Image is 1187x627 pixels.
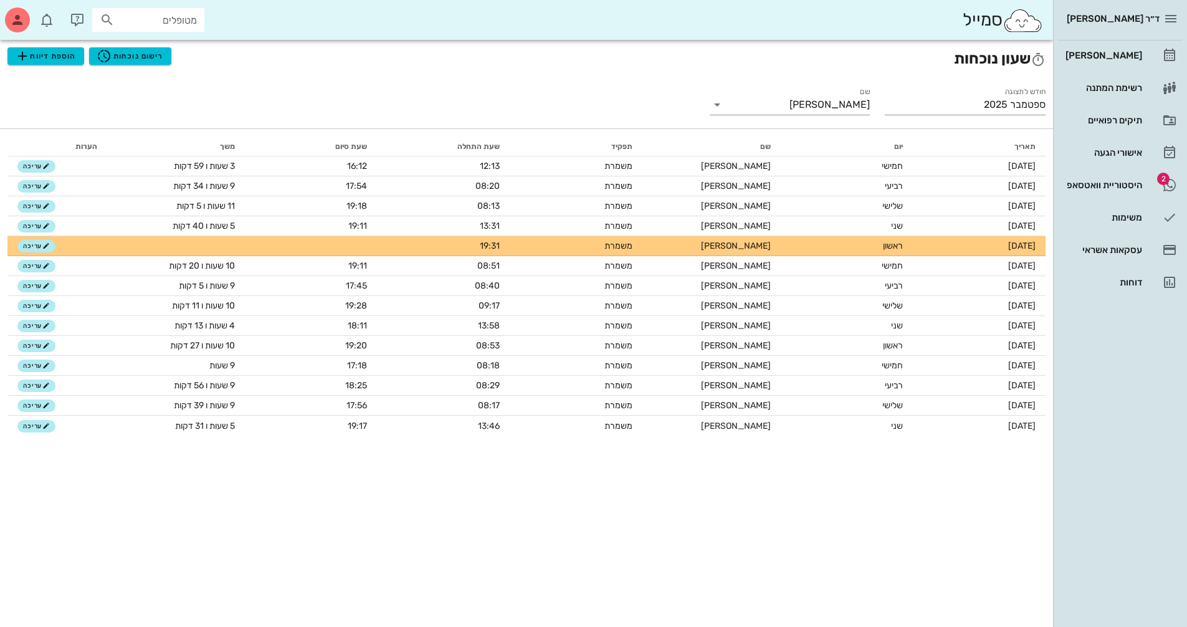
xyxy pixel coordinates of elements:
span: 9 שעות ו 34 דקות [173,181,235,191]
span: 08:13 [477,201,500,211]
span: [DATE] [1008,320,1036,331]
span: שלישי [882,400,903,411]
span: [PERSON_NAME] [701,201,771,211]
span: 16:12 [347,161,367,171]
span: 08:40 [475,280,500,291]
button: עריכה [17,260,55,272]
span: [PERSON_NAME] [701,320,771,331]
span: שני [891,421,903,431]
span: 19:11 [348,261,367,271]
label: חודש לתצוגה [1005,87,1046,97]
span: רביעי [885,181,903,191]
span: [PERSON_NAME] [701,181,771,191]
a: אישורי הגעה [1058,138,1182,168]
h2: שעון נוכחות [7,47,1046,70]
button: עריכה [17,320,55,332]
span: [DATE] [1008,221,1036,231]
span: תאריך [1014,142,1036,151]
div: עסקאות אשראי [1063,245,1142,255]
span: [DATE] [1008,360,1036,371]
span: עריכה [23,322,50,330]
th: יום: לא ממוין. לחץ למיון לפי סדר עולה. הפעל למיון עולה. [781,136,913,156]
span: תפקיד [611,142,632,151]
span: עריכה [23,402,50,409]
div: אישורי הגעה [1063,148,1142,158]
span: 10 שעות ו 20 דקות [169,261,235,271]
th: שעת סיום [245,136,377,156]
th: הערות [65,136,107,156]
button: עריכה [17,360,55,372]
span: [DATE] [1008,181,1036,191]
th: שעת התחלה [377,136,510,156]
span: [PERSON_NAME] [701,261,771,271]
td: משמרת [510,256,642,276]
a: תגהיסטוריית וואטסאפ [1058,170,1182,200]
span: 9 שעות ו 5 דקות [179,280,235,291]
a: תיקים רפואיים [1058,105,1182,135]
span: 12:13 [480,161,500,171]
span: עריכה [23,362,50,370]
span: ד״ר [PERSON_NAME] [1067,13,1160,24]
a: רשימת המתנה [1058,73,1182,103]
span: 11 שעות ו 5 דקות [176,201,235,211]
span: 9 שעות [209,360,235,371]
span: ראשון [883,340,903,351]
span: תג [1157,173,1170,185]
span: 18:25 [345,380,367,391]
span: 08:18 [477,360,500,371]
span: [DATE] [1008,380,1036,391]
span: 08:29 [476,380,500,391]
span: [DATE] [1008,421,1036,431]
span: 08:51 [477,261,500,271]
div: משימות [1063,213,1142,223]
div: רשימת המתנה [1063,83,1142,93]
td: משמרת [510,376,642,396]
span: [PERSON_NAME] [701,161,771,171]
span: 17:45 [346,280,367,291]
span: עריכה [23,223,50,230]
a: משימות [1058,203,1182,232]
span: 3 שעות ו 59 דקות [174,161,235,171]
span: הערות [75,142,97,151]
td: משמרת [510,216,642,236]
button: עריכה [17,160,55,173]
span: עריכה [23,282,50,290]
span: [DATE] [1008,201,1036,211]
button: עריכה [17,180,55,193]
span: [PERSON_NAME] [701,360,771,371]
span: [PERSON_NAME] [701,221,771,231]
span: עריכה [23,423,50,430]
span: 18:11 [348,320,367,331]
span: [PERSON_NAME] [701,421,771,431]
td: משמרת [510,416,642,436]
td: משמרת [510,176,642,196]
button: עריכה [17,300,55,312]
span: [DATE] [1008,161,1036,171]
span: 5 שעות ו 31 דקות [175,421,235,431]
span: 08:20 [475,181,500,191]
span: שעת התחלה [457,142,500,151]
span: [PERSON_NAME] [701,241,771,251]
span: [DATE] [1008,300,1036,311]
span: שלישי [882,201,903,211]
th: שם: לא ממוין. לחץ למיון לפי סדר עולה. הפעל למיון עולה. [642,136,781,156]
td: משמרת [510,156,642,176]
th: משך [107,136,245,156]
button: עריכה [17,400,55,412]
div: תיקים רפואיים [1063,115,1142,125]
span: 19:28 [345,300,367,311]
button: עריכה [17,280,55,292]
span: 19:11 [348,221,367,231]
img: SmileCloud logo [1003,8,1043,33]
span: [PERSON_NAME] [701,280,771,291]
span: [PERSON_NAME] [701,400,771,411]
span: 10 שעות ו 27 דקות [170,340,235,351]
span: [DATE] [1008,400,1036,411]
span: [PERSON_NAME] [701,380,771,391]
button: עריכה [17,220,55,232]
a: דוחות [1058,267,1182,297]
span: 13:58 [478,320,500,331]
span: שעת סיום [335,142,367,151]
span: 17:54 [346,181,367,191]
span: 19:31 [480,241,500,251]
